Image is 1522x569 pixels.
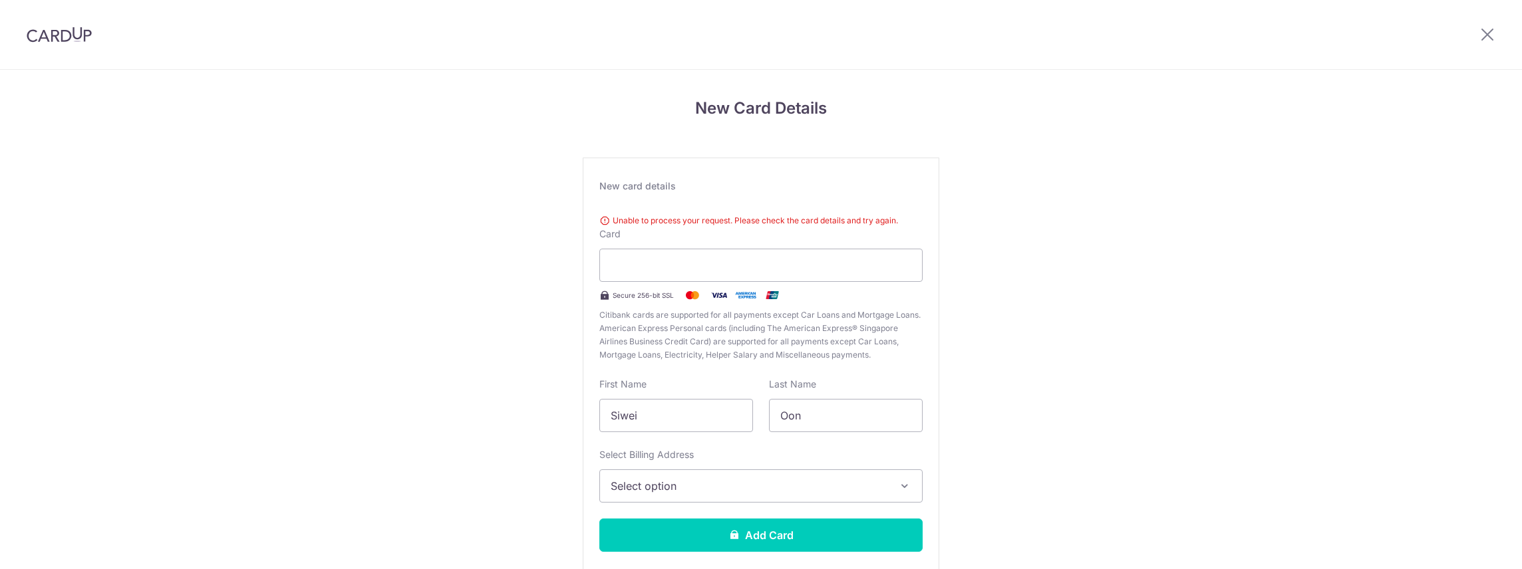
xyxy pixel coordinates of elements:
label: First Name [599,378,647,391]
div: Unable to process your request. Please check the card details and try again. [599,214,923,227]
img: Mastercard [679,287,706,303]
h4: New Card Details [583,96,939,120]
button: Select option [599,469,923,503]
label: Last Name [769,378,816,391]
span: Citibank cards are supported for all payments except Car Loans and Mortgage Loans. American Expre... [599,308,923,362]
input: Cardholder Last Name [769,399,923,432]
img: .alt.unionpay [759,287,786,303]
img: CardUp [27,27,92,43]
span: Secure 256-bit SSL [613,290,674,300]
label: Select Billing Address [599,448,694,461]
input: Cardholder First Name [599,399,753,432]
div: New card details [599,179,923,193]
span: Select option [611,478,887,494]
img: Visa [706,287,732,303]
iframe: Secure card payment input frame [611,257,911,273]
button: Add Card [599,518,923,552]
img: .alt.amex [732,287,759,303]
label: Card [599,227,621,241]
